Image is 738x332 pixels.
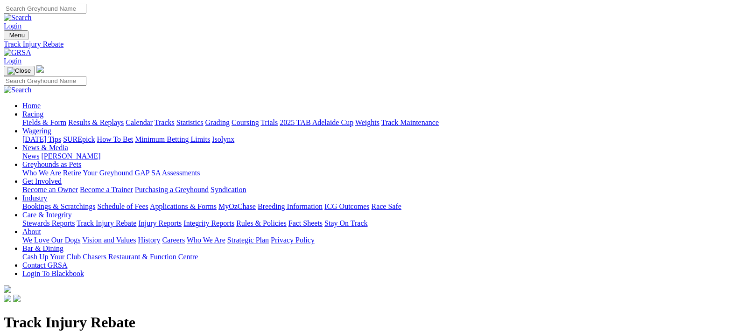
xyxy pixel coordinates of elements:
[36,65,44,73] img: logo-grsa-white.png
[371,202,401,210] a: Race Safe
[355,118,380,126] a: Weights
[22,219,734,228] div: Care & Integrity
[4,57,21,65] a: Login
[41,152,100,160] a: [PERSON_NAME]
[381,118,439,126] a: Track Maintenance
[271,236,315,244] a: Privacy Policy
[22,160,81,168] a: Greyhounds as Pets
[162,236,185,244] a: Careers
[22,219,75,227] a: Stewards Reports
[324,219,367,227] a: Stay On Track
[22,202,734,211] div: Industry
[22,236,734,244] div: About
[211,186,246,194] a: Syndication
[324,202,369,210] a: ICG Outcomes
[288,219,323,227] a: Fact Sheets
[22,202,95,210] a: Bookings & Scratchings
[7,67,31,75] img: Close
[258,202,323,210] a: Breeding Information
[22,228,41,235] a: About
[22,152,39,160] a: News
[80,186,133,194] a: Become a Trainer
[22,211,72,219] a: Care & Integrity
[4,40,734,48] a: Track Injury Rebate
[138,219,182,227] a: Injury Reports
[63,135,95,143] a: SUREpick
[77,219,136,227] a: Track Injury Rebate
[187,236,225,244] a: Who We Are
[218,202,256,210] a: MyOzChase
[22,253,81,261] a: Cash Up Your Club
[22,186,734,194] div: Get Involved
[4,285,11,293] img: logo-grsa-white.png
[260,118,278,126] a: Trials
[135,135,210,143] a: Minimum Betting Limits
[13,295,21,302] img: twitter.svg
[4,295,11,302] img: facebook.svg
[4,48,31,57] img: GRSA
[236,219,287,227] a: Rules & Policies
[135,186,209,194] a: Purchasing a Greyhound
[135,169,200,177] a: GAP SA Assessments
[82,236,136,244] a: Vision and Values
[232,118,259,126] a: Coursing
[138,236,160,244] a: History
[22,135,61,143] a: [DATE] Tips
[22,244,63,252] a: Bar & Dining
[227,236,269,244] a: Strategic Plan
[22,102,41,110] a: Home
[9,32,25,39] span: Menu
[97,202,148,210] a: Schedule of Fees
[22,135,734,144] div: Wagering
[97,135,134,143] a: How To Bet
[205,118,230,126] a: Grading
[4,66,35,76] button: Toggle navigation
[22,177,62,185] a: Get Involved
[68,118,124,126] a: Results & Replays
[4,76,86,86] input: Search
[176,118,204,126] a: Statistics
[4,30,28,40] button: Toggle navigation
[4,86,32,94] img: Search
[22,118,66,126] a: Fields & Form
[4,14,32,22] img: Search
[4,22,21,30] a: Login
[83,253,198,261] a: Chasers Restaurant & Function Centre
[63,169,133,177] a: Retire Your Greyhound
[22,169,734,177] div: Greyhounds as Pets
[22,169,61,177] a: Who We Are
[22,236,80,244] a: We Love Our Dogs
[212,135,234,143] a: Isolynx
[22,144,68,152] a: News & Media
[183,219,234,227] a: Integrity Reports
[22,110,43,118] a: Racing
[22,186,78,194] a: Become an Owner
[280,118,353,126] a: 2025 TAB Adelaide Cup
[150,202,217,210] a: Applications & Forms
[22,152,734,160] div: News & Media
[22,261,67,269] a: Contact GRSA
[126,118,153,126] a: Calendar
[22,118,734,127] div: Racing
[155,118,175,126] a: Tracks
[22,253,734,261] div: Bar & Dining
[4,314,734,331] h1: Track Injury Rebate
[4,4,86,14] input: Search
[22,270,84,277] a: Login To Blackbook
[22,127,51,135] a: Wagering
[22,194,47,202] a: Industry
